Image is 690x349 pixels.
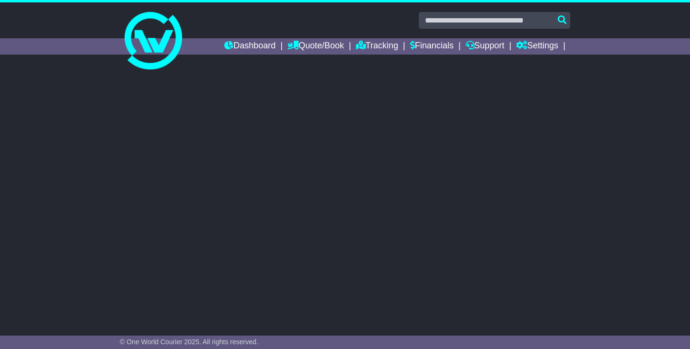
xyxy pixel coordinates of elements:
[516,38,558,55] a: Settings
[287,38,344,55] a: Quote/Book
[224,38,276,55] a: Dashboard
[356,38,398,55] a: Tracking
[120,338,258,346] span: © One World Courier 2025. All rights reserved.
[466,38,505,55] a: Support
[410,38,454,55] a: Financials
